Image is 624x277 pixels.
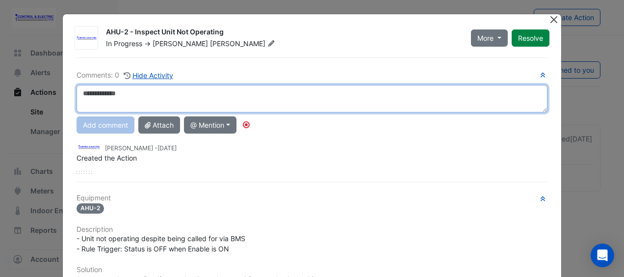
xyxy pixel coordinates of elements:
span: More [477,33,494,43]
h6: Description [77,225,547,234]
span: [PERSON_NAME] [210,39,277,49]
small: [PERSON_NAME] - [105,144,177,153]
button: @ Mention [184,116,236,134]
span: -> [144,39,151,48]
span: AHU-2 [77,203,104,214]
span: - Unit not operating despite being called for via BMS - Rule Trigger: Status is OFF when Enable i... [77,234,245,253]
span: 2025-09-09 09:43:09 [157,144,177,152]
h6: Equipment [77,194,547,202]
h6: Solution [77,266,547,274]
span: [PERSON_NAME] [153,39,208,48]
div: Comments: 0 [77,70,174,81]
span: Created the Action [77,154,137,162]
button: More [471,29,508,47]
div: Tooltip anchor [242,120,251,129]
button: Close [549,14,559,25]
img: Control & Electric [75,33,98,43]
img: Control & Electric [77,142,101,153]
span: In Progress [106,39,142,48]
div: AHU-2 - Inspect Unit Not Operating [106,27,459,39]
button: Hide Activity [123,70,174,81]
button: Attach [138,116,180,134]
div: Open Intercom Messenger [591,244,614,267]
button: Resolve [512,29,549,47]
